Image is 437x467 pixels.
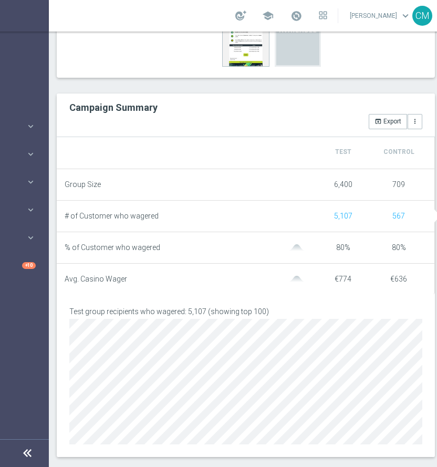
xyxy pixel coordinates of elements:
span: school [262,10,274,22]
span: Show unique customers [334,212,352,220]
span: 80% [392,243,406,252]
p: Test group recipients who wagered: 5,107 (showing top 100) [69,307,422,316]
h2: Campaign Summary [69,102,158,113]
span: Control [383,148,414,155]
span: % of Customer who wagered [65,243,160,252]
img: gaussianGrey.svg [286,244,307,251]
span: 6,400 [334,180,352,189]
span: 80% [336,243,350,252]
img: gaussianGrey.svg [286,276,307,283]
span: Show unique customers [392,212,405,220]
span: # of Customer who wagered [65,212,159,221]
span: €774 [335,275,351,283]
div: +10 [22,262,36,269]
span: Test [335,148,351,155]
span: Group Size [65,180,101,189]
a: [PERSON_NAME]keyboard_arrow_down [349,8,412,24]
div: CM [412,6,432,26]
span: Avg. Casino Wager [65,275,127,284]
i: keyboard_arrow_right [26,121,36,131]
i: more_vert [411,118,419,125]
i: open_in_browser [374,118,382,125]
span: keyboard_arrow_down [400,10,411,22]
span: 709 [392,180,405,189]
i: keyboard_arrow_right [26,149,36,159]
button: open_in_browser Export [369,114,407,129]
i: keyboard_arrow_right [26,233,36,243]
i: keyboard_arrow_right [26,205,36,215]
button: more_vert [408,114,422,129]
i: keyboard_arrow_right [26,177,36,187]
span: €636 [390,275,407,283]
